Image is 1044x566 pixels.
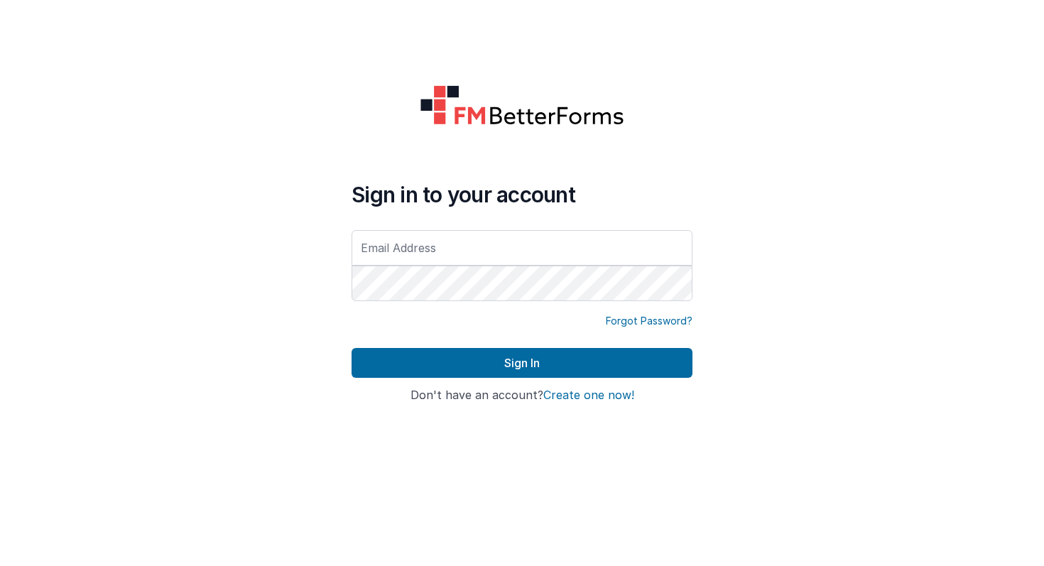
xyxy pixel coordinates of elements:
[352,182,692,207] h4: Sign in to your account
[543,389,634,402] button: Create one now!
[352,230,692,266] input: Email Address
[352,348,692,378] button: Sign In
[606,314,692,328] a: Forgot Password?
[352,389,692,402] h4: Don't have an account?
